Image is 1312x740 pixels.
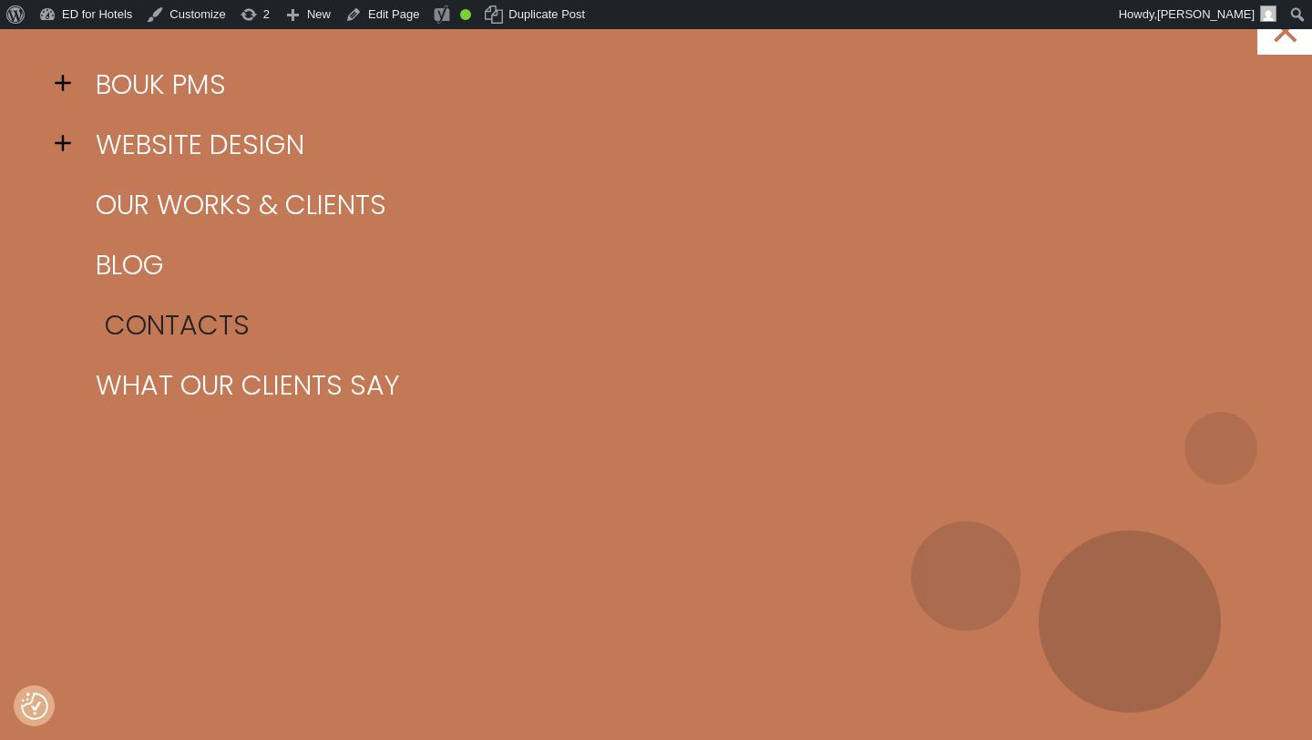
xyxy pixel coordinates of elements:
a: Our works & clients [82,175,1257,235]
button: Consent Preferences [21,693,48,720]
div: Good [460,9,471,20]
span: [PERSON_NAME] [1157,7,1255,21]
a: Website design [82,115,1257,175]
a: Blog [82,235,1257,295]
a: BOUK PMS [82,55,1257,115]
img: Revisit consent button [21,693,48,720]
a: Contacts [91,295,1266,355]
a: What our clients say [82,355,1257,416]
